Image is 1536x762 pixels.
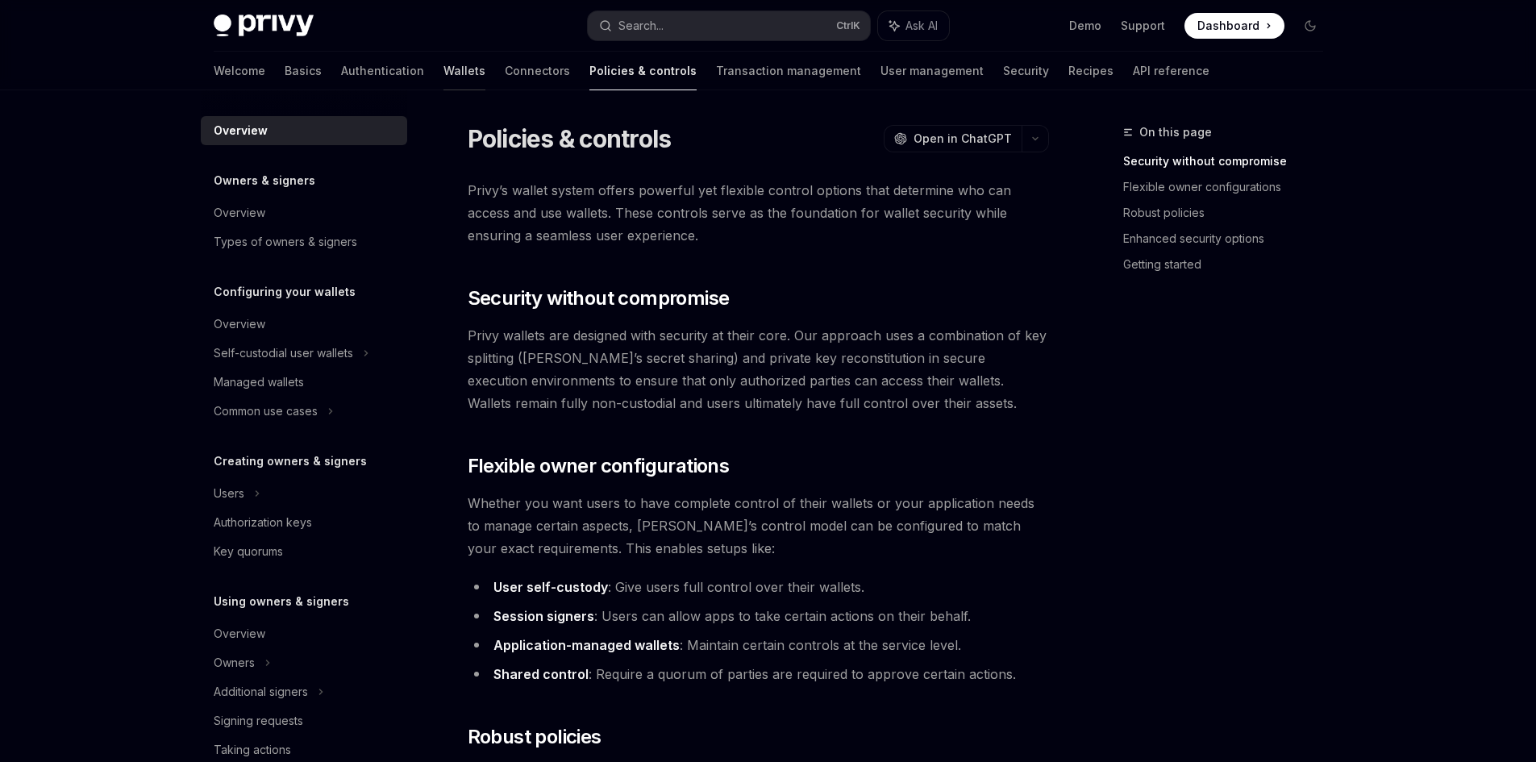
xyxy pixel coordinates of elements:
[468,285,730,311] span: Security without compromise
[878,11,949,40] button: Ask AI
[1123,252,1336,277] a: Getting started
[214,452,367,471] h5: Creating owners & signers
[214,542,283,561] div: Key quorums
[201,508,407,537] a: Authorization keys
[618,16,664,35] div: Search...
[201,310,407,339] a: Overview
[1123,148,1336,174] a: Security without compromise
[214,740,291,760] div: Taking actions
[201,619,407,648] a: Overview
[201,198,407,227] a: Overview
[214,402,318,421] div: Common use cases
[214,52,265,90] a: Welcome
[468,634,1049,656] li: : Maintain certain controls at the service level.
[201,368,407,397] a: Managed wallets
[214,282,356,302] h5: Configuring your wallets
[914,131,1012,147] span: Open in ChatGPT
[493,637,680,653] strong: Application-managed wallets
[201,706,407,735] a: Signing requests
[1121,18,1165,34] a: Support
[214,682,308,702] div: Additional signers
[588,11,870,40] button: Search...CtrlK
[468,492,1049,560] span: Whether you want users to have complete control of their wallets or your application needs to man...
[214,653,255,672] div: Owners
[468,663,1049,685] li: : Require a quorum of parties are required to approve certain actions.
[214,314,265,334] div: Overview
[468,724,601,750] span: Robust policies
[214,592,349,611] h5: Using owners & signers
[468,453,730,479] span: Flexible owner configurations
[285,52,322,90] a: Basics
[214,624,265,643] div: Overview
[443,52,485,90] a: Wallets
[1069,18,1101,34] a: Demo
[214,711,303,731] div: Signing requests
[1133,52,1209,90] a: API reference
[201,537,407,566] a: Key quorums
[214,344,353,363] div: Self-custodial user wallets
[214,121,268,140] div: Overview
[214,232,357,252] div: Types of owners & signers
[493,666,589,682] strong: Shared control
[214,484,244,503] div: Users
[468,576,1049,598] li: : Give users full control over their wallets.
[214,513,312,532] div: Authorization keys
[884,125,1022,152] button: Open in ChatGPT
[880,52,984,90] a: User management
[468,124,672,153] h1: Policies & controls
[214,203,265,223] div: Overview
[1197,18,1259,34] span: Dashboard
[1184,13,1284,39] a: Dashboard
[214,373,304,392] div: Managed wallets
[505,52,570,90] a: Connectors
[493,608,594,624] strong: Session signers
[589,52,697,90] a: Policies & controls
[468,324,1049,414] span: Privy wallets are designed with security at their core. Our approach uses a combination of key sp...
[836,19,860,32] span: Ctrl K
[1123,200,1336,226] a: Robust policies
[201,116,407,145] a: Overview
[1297,13,1323,39] button: Toggle dark mode
[493,579,608,595] strong: User self-custody
[341,52,424,90] a: Authentication
[1123,226,1336,252] a: Enhanced security options
[905,18,938,34] span: Ask AI
[214,15,314,37] img: dark logo
[1068,52,1113,90] a: Recipes
[201,227,407,256] a: Types of owners & signers
[716,52,861,90] a: Transaction management
[468,605,1049,627] li: : Users can allow apps to take certain actions on their behalf.
[214,171,315,190] h5: Owners & signers
[468,179,1049,247] span: Privy’s wallet system offers powerful yet flexible control options that determine who can access ...
[1003,52,1049,90] a: Security
[1139,123,1212,142] span: On this page
[1123,174,1336,200] a: Flexible owner configurations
